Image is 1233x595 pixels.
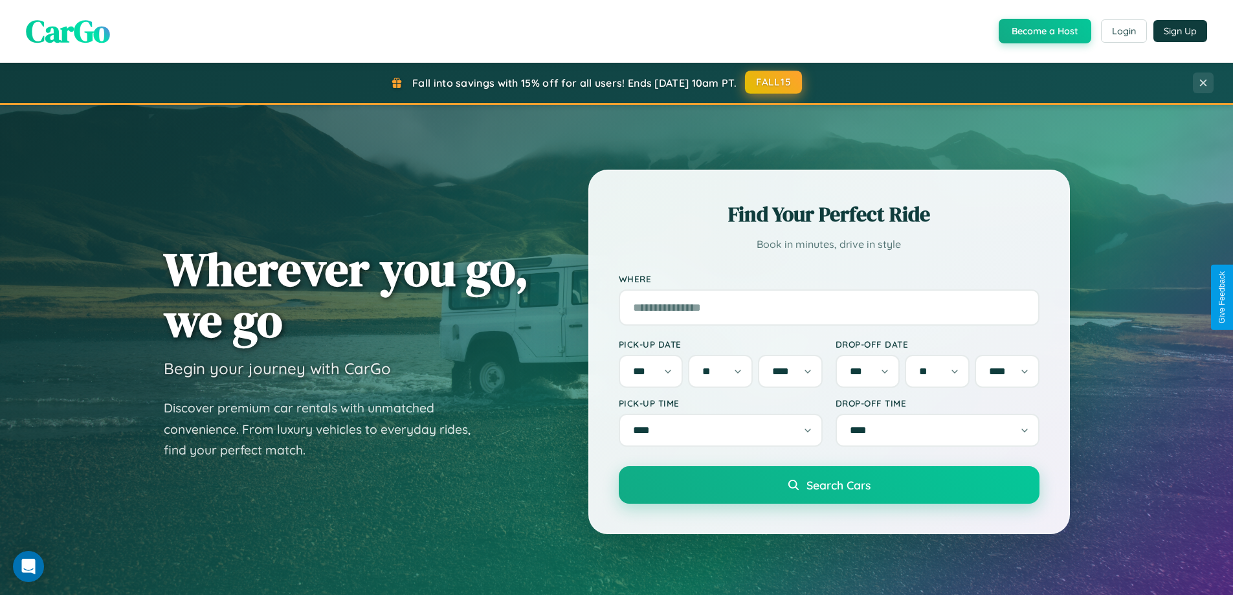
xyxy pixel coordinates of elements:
span: Search Cars [806,478,871,492]
label: Pick-up Date [619,339,823,350]
h2: Find Your Perfect Ride [619,200,1039,229]
h1: Wherever you go, we go [164,243,529,346]
label: Drop-off Date [836,339,1039,350]
label: Where [619,273,1039,284]
p: Book in minutes, drive in style [619,235,1039,254]
label: Drop-off Time [836,398,1039,409]
button: Become a Host [999,19,1091,43]
span: CarGo [26,10,110,52]
button: Login [1101,19,1147,43]
button: FALL15 [745,71,802,94]
div: Give Feedback [1217,271,1227,324]
div: Open Intercom Messenger [13,551,44,582]
span: Fall into savings with 15% off for all users! Ends [DATE] 10am PT. [412,76,737,89]
button: Sign Up [1153,20,1207,42]
p: Discover premium car rentals with unmatched convenience. From luxury vehicles to everyday rides, ... [164,398,487,461]
button: Search Cars [619,466,1039,504]
label: Pick-up Time [619,398,823,409]
h3: Begin your journey with CarGo [164,359,391,378]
